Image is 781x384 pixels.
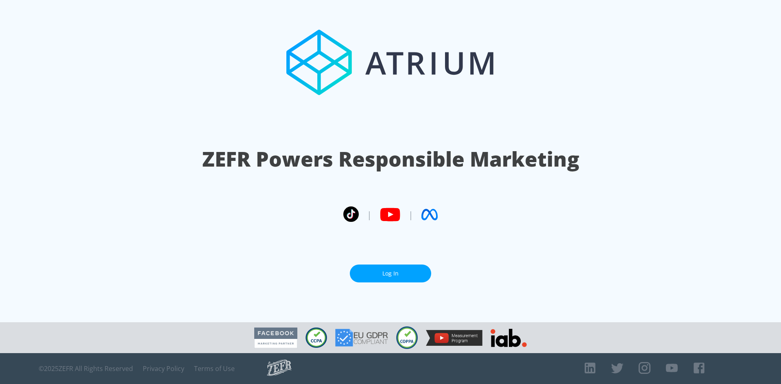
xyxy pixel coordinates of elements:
h1: ZEFR Powers Responsible Marketing [202,145,579,173]
a: Terms of Use [194,364,235,373]
a: Log In [350,265,431,283]
img: COPPA Compliant [396,326,418,349]
img: CCPA Compliant [305,328,327,348]
span: | [408,208,413,221]
a: Privacy Policy [143,364,184,373]
span: | [367,208,372,221]
img: IAB [491,329,527,347]
span: © 2025 ZEFR All Rights Reserved [39,364,133,373]
img: Facebook Marketing Partner [254,328,297,348]
img: YouTube Measurement Program [426,330,482,346]
img: GDPR Compliant [335,329,388,347]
